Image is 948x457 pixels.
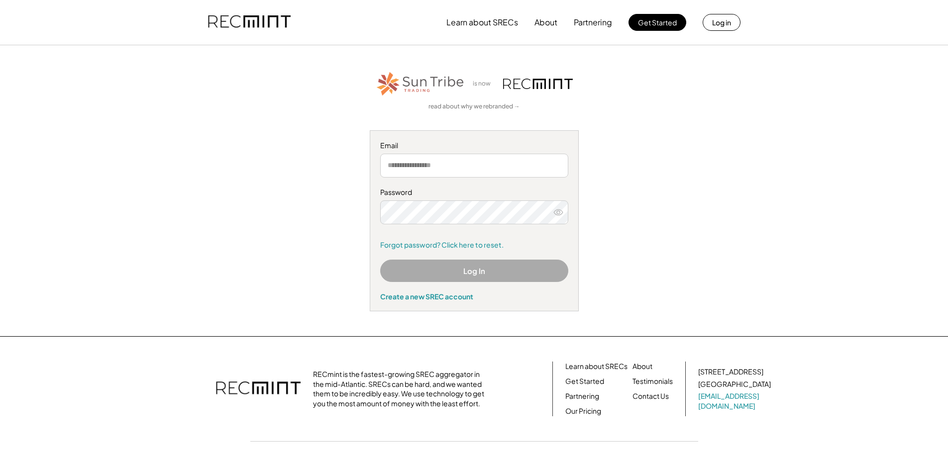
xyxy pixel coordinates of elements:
[574,12,612,32] button: Partnering
[380,292,568,301] div: Create a new SREC account
[313,369,490,408] div: RECmint is the fastest-growing SREC aggregator in the mid-Atlantic. SRECs can be hard, and we wan...
[380,240,568,250] a: Forgot password? Click here to reset.
[428,102,520,111] a: read about why we rebranded →
[632,362,652,371] a: About
[565,362,628,371] a: Learn about SRECs
[632,376,673,386] a: Testimonials
[698,379,771,389] div: [GEOGRAPHIC_DATA]
[703,14,740,31] button: Log in
[380,141,568,151] div: Email
[565,406,601,416] a: Our Pricing
[446,12,518,32] button: Learn about SRECs
[629,14,686,31] button: Get Started
[216,371,301,406] img: recmint-logotype%403x.png
[380,187,568,197] div: Password
[376,70,465,97] img: STT_Horizontal_Logo%2B-%2BColor.png
[698,367,763,377] div: [STREET_ADDRESS]
[208,5,291,39] img: recmint-logotype%403x.png
[565,391,599,401] a: Partnering
[470,80,498,88] div: is now
[534,12,557,32] button: About
[380,260,568,282] button: Log In
[503,79,573,89] img: recmint-logotype%403x.png
[698,391,773,411] a: [EMAIL_ADDRESS][DOMAIN_NAME]
[565,376,604,386] a: Get Started
[632,391,669,401] a: Contact Us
